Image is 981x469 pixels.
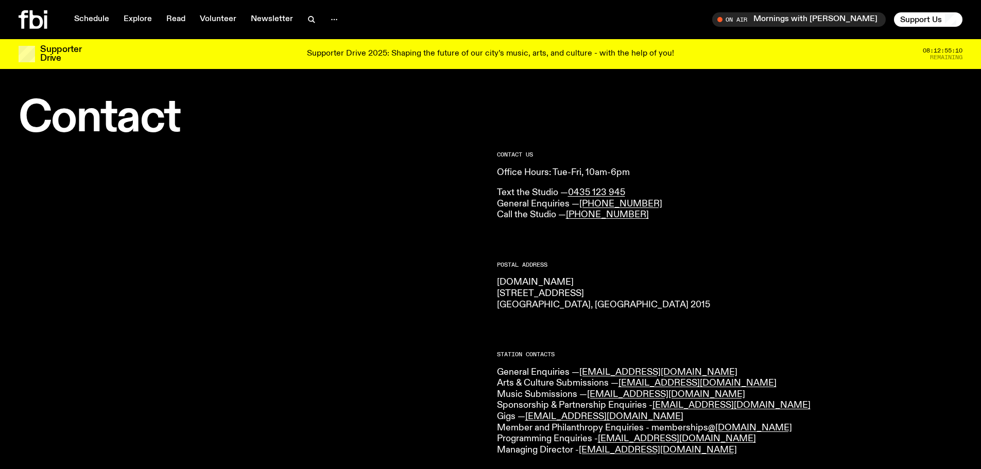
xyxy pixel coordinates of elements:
a: [EMAIL_ADDRESS][DOMAIN_NAME] [587,390,745,399]
a: [EMAIL_ADDRESS][DOMAIN_NAME] [652,401,811,410]
a: Explore [117,12,158,27]
p: Text the Studio — General Enquiries — Call the Studio — [497,187,963,221]
button: On AirMornings with [PERSON_NAME] [712,12,886,27]
p: Supporter Drive 2025: Shaping the future of our city’s music, arts, and culture - with the help o... [307,49,674,59]
a: Newsletter [245,12,299,27]
a: 0435 123 945 [568,188,625,197]
p: [DOMAIN_NAME] [STREET_ADDRESS] [GEOGRAPHIC_DATA], [GEOGRAPHIC_DATA] 2015 [497,277,963,310]
h3: Supporter Drive [40,45,81,63]
p: Office Hours: Tue-Fri, 10am-6pm [497,167,963,179]
a: Read [160,12,192,27]
h2: CONTACT US [497,152,963,158]
button: Support Us [894,12,962,27]
a: [PHONE_NUMBER] [566,210,649,219]
span: Support Us [900,15,942,24]
a: [EMAIL_ADDRESS][DOMAIN_NAME] [598,434,756,443]
a: [EMAIL_ADDRESS][DOMAIN_NAME] [579,368,737,377]
a: [EMAIL_ADDRESS][DOMAIN_NAME] [618,378,777,388]
h2: Postal Address [497,262,963,268]
span: Remaining [930,55,962,60]
a: [PHONE_NUMBER] [579,199,662,209]
span: 08:12:55:10 [923,48,962,54]
p: General Enquiries — Arts & Culture Submissions — Music Submissions — Sponsorship & Partnership En... [497,367,963,456]
a: [EMAIL_ADDRESS][DOMAIN_NAME] [525,412,683,421]
a: [EMAIL_ADDRESS][DOMAIN_NAME] [579,445,737,455]
a: Volunteer [194,12,243,27]
h1: Contact [19,98,485,140]
a: Schedule [68,12,115,27]
a: @[DOMAIN_NAME] [708,423,792,432]
h2: Station Contacts [497,352,963,357]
